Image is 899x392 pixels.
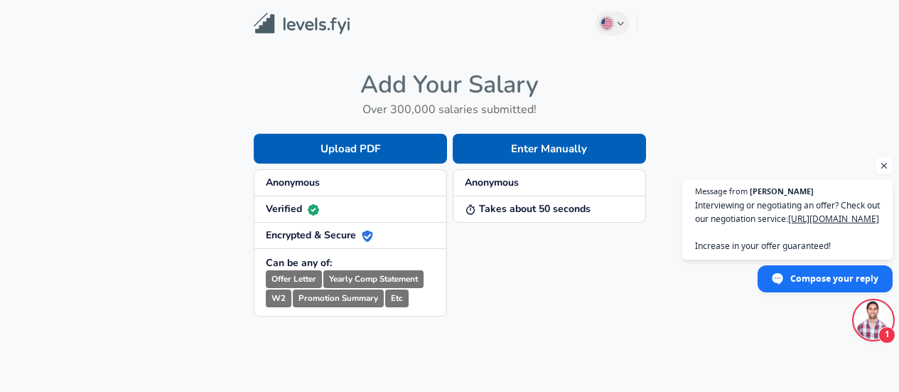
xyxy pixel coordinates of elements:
small: Promotion Summary [293,290,384,307]
strong: Takes about 50 seconds [465,202,591,216]
img: Levels.fyi [254,13,350,35]
button: English (US) [595,11,629,36]
span: Message from [695,187,748,195]
img: English (US) [601,18,613,29]
strong: Anonymous [266,176,320,189]
h6: Over 300,000 salaries submitted! [254,100,646,120]
strong: Verified [266,202,319,216]
small: Offer Letter [266,270,322,288]
small: Etc [385,290,409,307]
span: 1 [878,327,895,344]
strong: Encrypted & Secure [266,228,373,242]
span: Interviewing or negotiating an offer? Check out our negotiation service: Increase in your offer g... [695,198,880,253]
strong: Can be any of: [266,256,332,270]
button: Enter Manually [453,134,646,164]
h4: Add Your Salary [254,70,646,100]
small: Yearly Comp Statement [323,270,424,288]
span: Compose your reply [790,266,878,291]
small: W2 [266,290,291,307]
button: Upload PDF [254,134,447,164]
span: [PERSON_NAME] [750,187,814,195]
div: Open chat [854,301,893,339]
strong: Anonymous [465,176,519,189]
